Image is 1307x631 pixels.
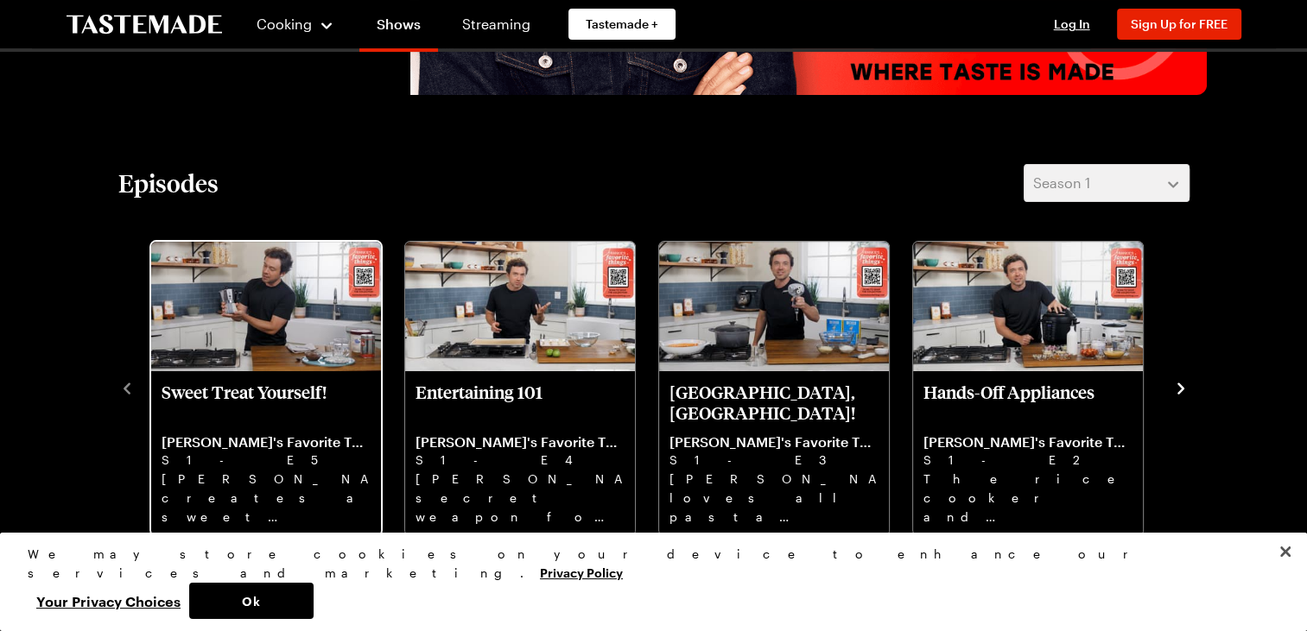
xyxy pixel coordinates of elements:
p: [PERSON_NAME]'s Favorite Things [923,433,1133,451]
p: The rice cooker and Instant Pot are workhorse appliances that free up your stove and get dinner o... [923,470,1133,525]
a: Shows [359,3,438,52]
button: Season 1 [1024,164,1190,202]
a: Entertaining 101 [416,382,625,525]
div: 1 / 5 [149,237,403,537]
div: Hands-Off Appliances [913,242,1143,535]
a: Sweet Treat Yourself! [162,382,371,525]
p: Entertaining 101 [416,382,625,423]
img: Hands-Off Appliances [913,242,1143,371]
p: [PERSON_NAME]'s Favorite Things [416,433,625,451]
img: Ciao, Italy! [659,242,889,371]
div: Privacy [28,545,1265,619]
div: Sweet Treat Yourself! [151,242,381,535]
a: To Tastemade Home Page [67,15,222,35]
a: Tastemade + [568,9,676,40]
p: S1 - E4 [416,451,625,470]
h2: Episodes [118,167,219,199]
p: [PERSON_NAME]'s Favorite Things [669,433,879,451]
span: Tastemade + [586,16,658,33]
p: [PERSON_NAME] loves all pasta but a cavatelli pasta maker will step up your fresh pasta game. [669,470,879,525]
p: Hands-Off Appliances [923,382,1133,423]
p: S1 - E3 [669,451,879,470]
p: [PERSON_NAME]'s Favorite Things [162,433,371,451]
a: More information about your privacy, opens in a new tab [540,564,623,580]
p: [PERSON_NAME]'s secret weapon for hosting any type of gathering is a set of sheet pans in various... [416,470,625,525]
div: We may store cookies on your device to enhance our services and marketing. [28,545,1265,583]
img: Sweet Treat Yourself! [151,242,381,371]
button: Close [1266,533,1304,571]
span: Log In [1054,16,1090,31]
p: S1 - E5 [162,451,371,470]
a: Ciao, Italy! [669,382,879,525]
button: Log In [1037,16,1107,33]
button: Cooking [257,3,335,45]
div: 2 / 5 [403,237,657,537]
p: Sweet Treat Yourself! [162,382,371,423]
button: navigate to next item [1172,376,1190,397]
div: 3 / 5 [657,237,911,537]
div: Ciao, Italy! [659,242,889,535]
span: Cooking [257,16,312,32]
div: Entertaining 101 [405,242,635,535]
button: Ok [189,583,314,619]
p: S1 - E2 [923,451,1133,470]
span: Sign Up for FREE [1131,16,1228,31]
a: Hands-Off Appliances [923,382,1133,525]
div: 4 / 5 [911,237,1165,537]
span: Season 1 [1033,173,1090,193]
img: Entertaining 101 [405,242,635,371]
p: [GEOGRAPHIC_DATA], [GEOGRAPHIC_DATA]! [669,382,879,423]
p: [PERSON_NAME] creates a sweet treat using fresh brewed espresso, Nutella, and [PERSON_NAME] cream. [162,470,371,525]
button: Your Privacy Choices [28,583,189,619]
button: navigate to previous item [118,376,136,397]
button: Sign Up for FREE [1117,9,1241,40]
